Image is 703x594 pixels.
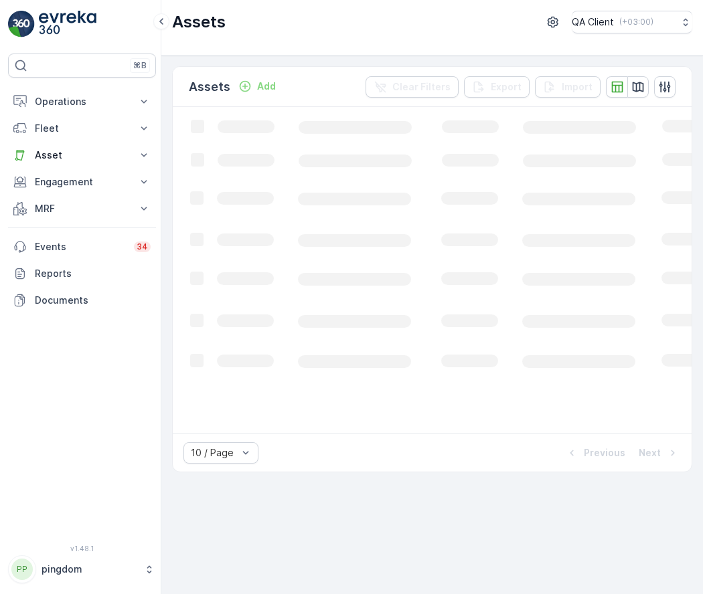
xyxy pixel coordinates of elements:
[535,76,601,98] button: Import
[8,544,156,553] span: v 1.48.1
[392,80,451,94] p: Clear Filters
[8,195,156,222] button: MRF
[233,78,281,94] button: Add
[35,240,126,254] p: Events
[172,11,226,33] p: Assets
[8,88,156,115] button: Operations
[8,555,156,583] button: PPpingdom
[257,80,276,93] p: Add
[137,241,148,252] p: 34
[35,95,129,108] p: Operations
[11,559,33,580] div: PP
[35,122,129,135] p: Fleet
[8,142,156,169] button: Asset
[39,11,96,37] img: logo_light-DOdMpM7g.png
[35,175,129,189] p: Engagement
[35,202,129,215] p: MRF
[35,294,151,307] p: Documents
[564,445,627,461] button: Previous
[8,233,156,260] a: Events34
[637,445,681,461] button: Next
[584,446,625,460] p: Previous
[8,11,35,37] img: logo
[366,76,459,98] button: Clear Filters
[572,15,614,29] p: QA Client
[35,148,129,162] p: Asset
[8,169,156,195] button: Engagement
[42,563,137,576] p: pingdom
[35,267,151,280] p: Reports
[491,80,522,94] p: Export
[464,76,530,98] button: Export
[8,115,156,142] button: Fleet
[133,60,147,71] p: ⌘B
[562,80,593,94] p: Import
[639,446,661,460] p: Next
[189,78,230,96] p: Assets
[8,287,156,314] a: Documents
[572,11,692,33] button: QA Client(+03:00)
[619,17,653,27] p: ( +03:00 )
[8,260,156,287] a: Reports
